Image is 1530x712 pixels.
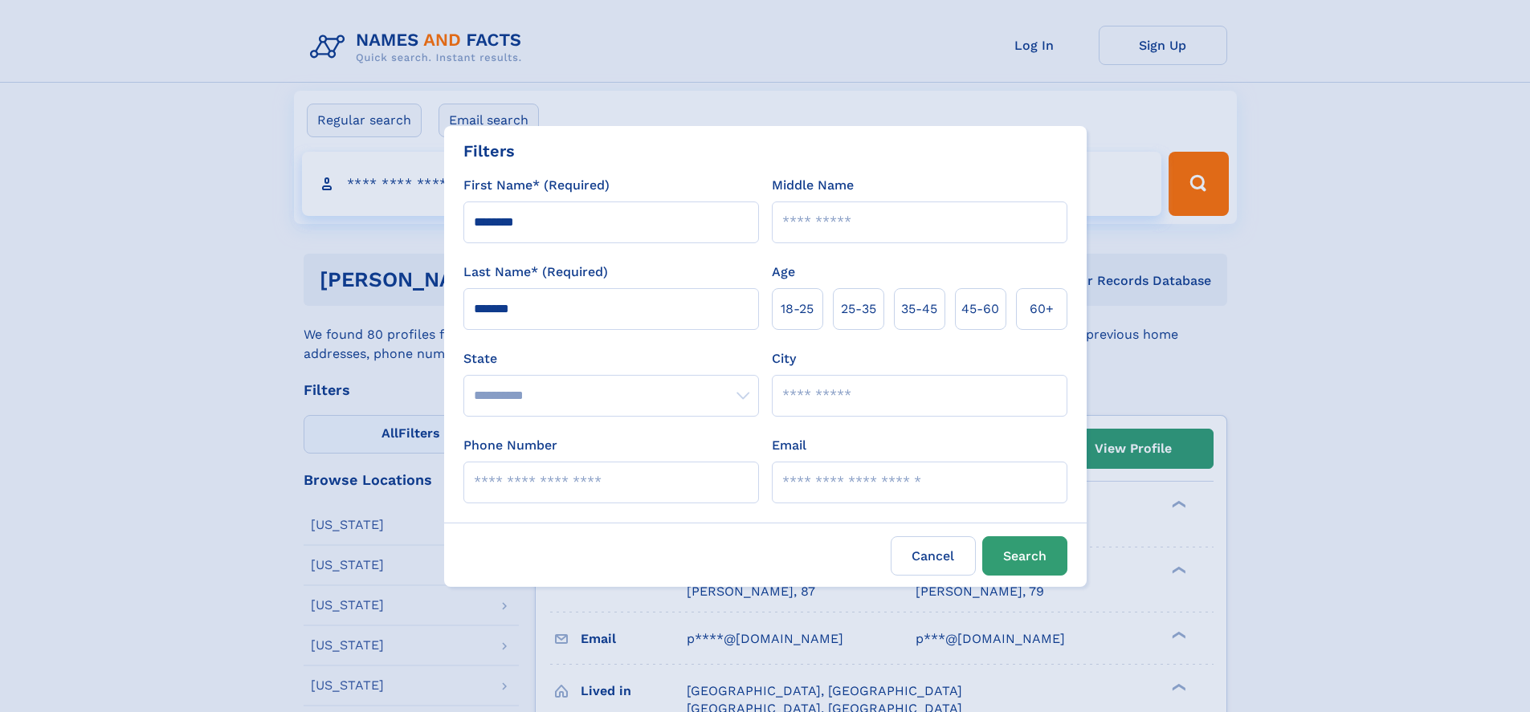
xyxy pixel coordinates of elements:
[463,139,515,163] div: Filters
[463,176,610,195] label: First Name* (Required)
[891,536,976,576] label: Cancel
[1030,299,1054,319] span: 60+
[901,299,937,319] span: 35‑45
[463,436,557,455] label: Phone Number
[841,299,876,319] span: 25‑35
[961,299,999,319] span: 45‑60
[982,536,1067,576] button: Search
[772,349,796,368] label: City
[772,262,795,282] label: Age
[772,176,854,195] label: Middle Name
[781,299,814,319] span: 18‑25
[463,349,759,368] label: State
[463,262,608,282] label: Last Name* (Required)
[772,436,806,455] label: Email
